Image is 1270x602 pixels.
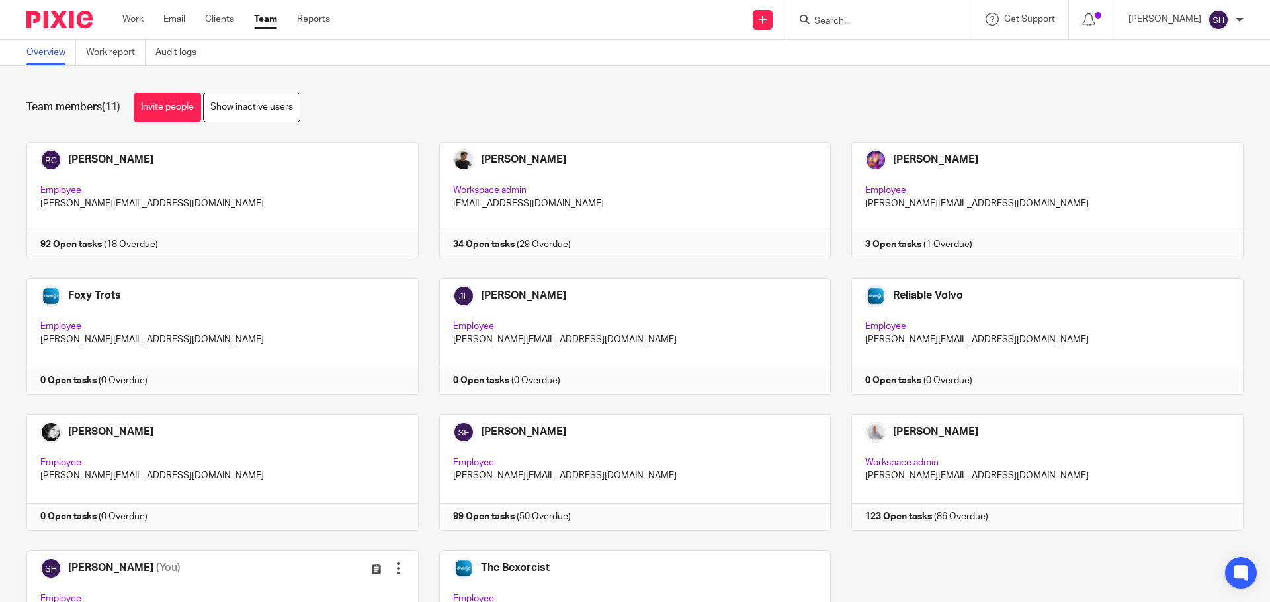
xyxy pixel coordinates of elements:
[155,40,206,65] a: Audit logs
[1004,15,1055,24] span: Get Support
[297,13,330,26] a: Reports
[102,102,120,112] span: (11)
[26,11,93,28] img: Pixie
[122,13,144,26] a: Work
[134,93,201,122] a: Invite people
[254,13,277,26] a: Team
[813,16,932,28] input: Search
[1208,9,1229,30] img: svg%3E
[26,40,76,65] a: Overview
[26,100,120,114] h1: Team members
[203,93,300,122] a: Show inactive users
[163,13,185,26] a: Email
[205,13,234,26] a: Clients
[86,40,146,65] a: Work report
[1128,13,1201,26] p: [PERSON_NAME]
